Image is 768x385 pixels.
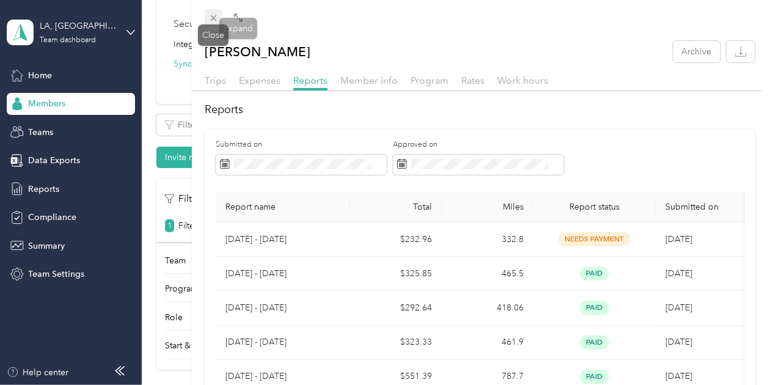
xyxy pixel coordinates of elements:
[205,101,755,118] h2: Reports
[293,75,327,86] span: Reports
[558,232,631,246] span: needs payment
[411,75,448,86] span: Program
[205,41,310,62] p: [PERSON_NAME]
[219,18,257,39] div: Expand
[442,326,533,360] td: 461.9
[673,41,720,62] button: Archive
[225,233,340,246] p: [DATE] - [DATE]
[442,257,533,291] td: 465.5
[216,192,350,222] th: Report name
[543,202,646,212] span: Report status
[497,75,548,86] span: Work hours
[360,202,432,212] div: Total
[665,302,692,313] span: [DATE]
[580,266,609,280] span: paid
[225,370,340,383] p: [DATE] - [DATE]
[350,326,442,360] td: $323.33
[665,268,692,279] span: [DATE]
[225,335,340,349] p: [DATE] - [DATE]
[461,75,485,86] span: Rates
[205,75,226,86] span: Trips
[665,371,692,381] span: [DATE]
[580,335,609,350] span: paid
[700,317,768,385] iframe: Everlance-gr Chat Button Frame
[580,301,609,315] span: paid
[350,291,442,325] td: $292.64
[350,257,442,291] td: $325.85
[350,222,442,257] td: $232.96
[239,75,280,86] span: Expenses
[442,222,533,257] td: 332.8
[665,234,692,244] span: [DATE]
[656,192,747,222] th: Submitted on
[452,202,524,212] div: Miles
[580,370,609,384] span: paid
[225,301,340,315] p: [DATE] - [DATE]
[340,75,398,86] span: Member info
[216,139,387,150] label: Submitted on
[225,267,340,280] p: [DATE] - [DATE]
[442,291,533,325] td: 418.06
[393,139,564,150] label: Approved on
[198,24,229,46] div: Close
[665,337,692,347] span: [DATE]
